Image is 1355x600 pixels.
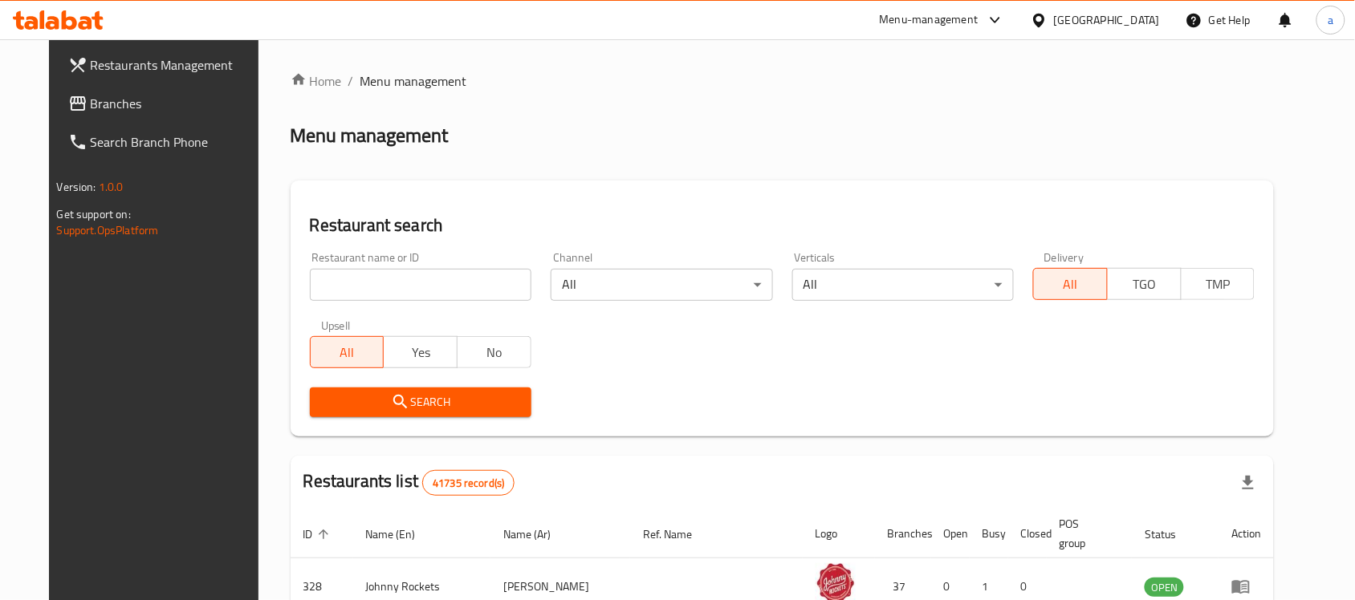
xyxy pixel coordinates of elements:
th: Action [1219,509,1274,558]
span: Branches [91,94,262,113]
h2: Restaurant search [310,213,1255,237]
button: Yes [383,336,458,368]
span: 1.0.0 [99,176,124,197]
h2: Restaurants list [303,469,515,496]
div: Menu [1231,577,1261,596]
button: Search [310,387,531,417]
button: All [1033,268,1108,300]
span: Get support on: [57,204,131,225]
div: Menu-management [880,10,979,30]
a: Support.OpsPlatform [57,220,159,241]
div: All [551,269,772,301]
nav: breadcrumb [291,71,1275,91]
label: Delivery [1044,252,1084,263]
span: TGO [1114,273,1175,296]
h2: Menu management [291,123,449,148]
button: TMP [1181,268,1255,300]
th: Branches [875,509,931,558]
span: Name (Ar) [503,525,572,544]
div: Total records count [422,470,515,496]
span: Yes [390,341,451,364]
span: OPEN [1145,578,1184,597]
button: TGO [1107,268,1182,300]
button: All [310,336,385,368]
span: Version: [57,176,96,197]
span: All [317,341,378,364]
input: Search for restaurant name or ID.. [310,269,531,301]
a: Restaurants Management [55,46,275,84]
span: Ref. Name [643,525,713,544]
span: Status [1145,525,1197,544]
span: POS group [1060,514,1113,553]
div: All [792,269,1014,301]
div: [GEOGRAPHIC_DATA] [1054,11,1160,29]
span: Search [323,392,519,412]
label: Upsell [321,320,351,331]
span: No [464,341,525,364]
li: / [348,71,354,91]
button: No [457,336,531,368]
span: TMP [1188,273,1249,296]
a: Search Branch Phone [55,123,275,161]
span: 41735 record(s) [423,476,514,491]
a: Branches [55,84,275,123]
span: Name (En) [366,525,437,544]
th: Open [931,509,970,558]
th: Closed [1008,509,1047,558]
span: Restaurants Management [91,55,262,75]
span: Menu management [360,71,467,91]
a: Home [291,71,342,91]
span: ID [303,525,334,544]
th: Busy [970,509,1008,558]
div: OPEN [1145,578,1184,597]
div: Export file [1229,464,1268,502]
span: All [1040,273,1101,296]
th: Logo [803,509,875,558]
span: Search Branch Phone [91,132,262,152]
span: a [1328,11,1333,29]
